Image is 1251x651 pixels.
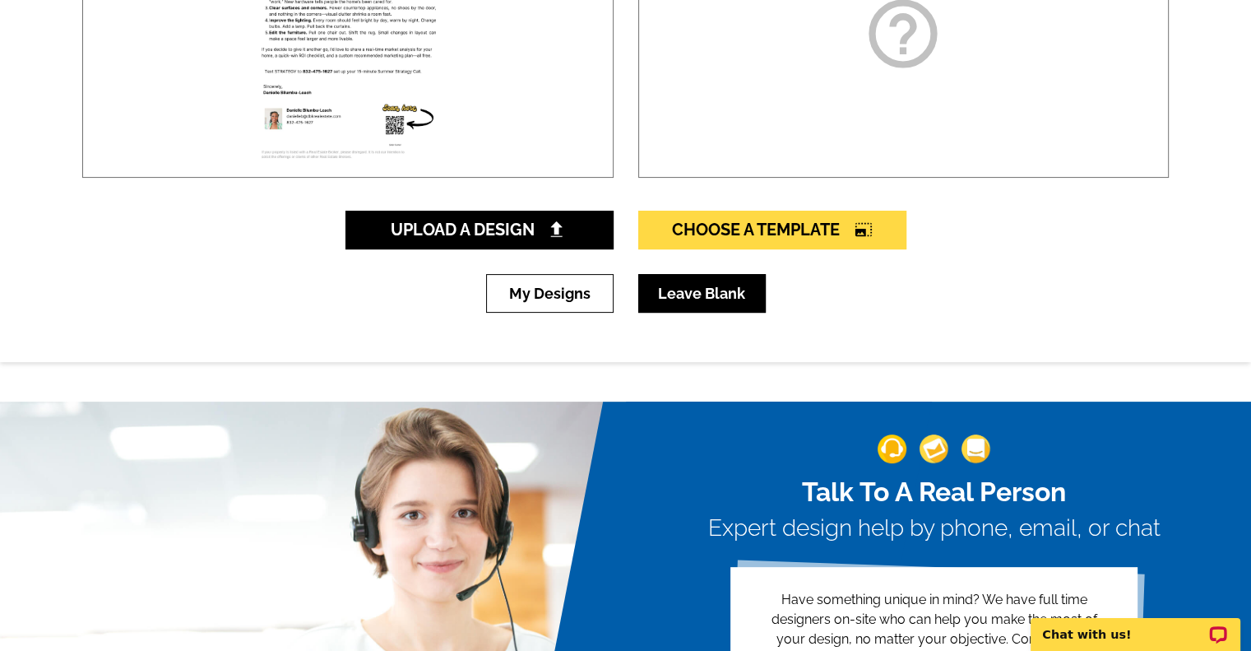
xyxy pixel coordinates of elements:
[1020,599,1251,651] iframe: LiveChat chat widget
[391,220,568,239] span: Upload A Design
[961,435,990,463] img: support-img-3_1.png
[486,274,614,313] a: My Designs
[708,477,1161,508] h2: Talk To A Real Person
[638,211,906,249] a: Choose A Templatephoto_size_select_large
[672,220,873,239] span: Choose A Template
[878,435,906,463] img: support-img-1.png
[855,221,873,238] i: photo_size_select_large
[708,514,1161,542] h3: Expert design help by phone, email, or chat
[345,211,614,249] a: Upload A Design
[638,274,766,313] a: Leave Blank
[920,435,948,463] img: support-img-2.png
